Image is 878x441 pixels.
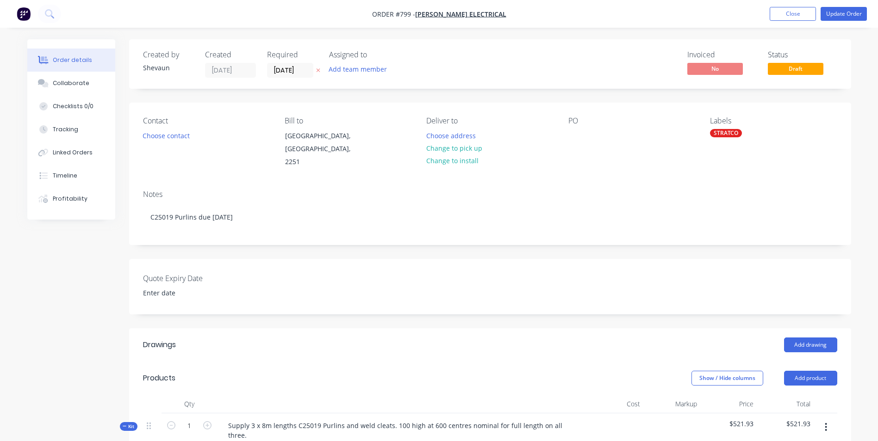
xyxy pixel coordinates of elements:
span: Order #799 - [372,10,415,18]
img: Factory [17,7,31,21]
div: [GEOGRAPHIC_DATA], [GEOGRAPHIC_DATA], 2251 [277,129,370,169]
button: Change to install [421,154,483,167]
button: Choose contact [137,129,194,141]
button: Add team member [324,63,392,75]
span: $521.93 [761,419,810,429]
div: Cost [587,395,644,413]
div: Labels [710,116,837,125]
button: Choose address [421,129,480,141]
button: Checklists 0/0 [27,95,115,118]
div: Linked Orders [53,148,93,157]
div: [GEOGRAPHIC_DATA], [GEOGRAPHIC_DATA], 2251 [285,129,362,168]
button: Tracking [27,118,115,141]
div: Created by [143,50,194,59]
button: Update Order [821,7,867,21]
div: PO [568,116,695,125]
input: Enter date [137,286,252,300]
button: Close [770,7,816,21]
button: Change to pick up [421,142,487,154]
div: Bill to [285,116,411,125]
div: Notes [143,190,837,199]
div: Created [205,50,256,59]
div: Assigned to [329,50,422,59]
button: Add team member [329,63,392,75]
button: Order details [27,49,115,72]
span: Kit [123,423,135,430]
button: Timeline [27,164,115,187]
div: Invoiced [687,50,757,59]
div: Contact [143,116,270,125]
button: Linked Orders [27,141,115,164]
div: Required [267,50,318,59]
button: Show / Hide columns [691,371,763,386]
div: Profitability [53,195,87,203]
div: Collaborate [53,79,89,87]
span: Draft [768,63,823,74]
div: Qty [162,395,217,413]
button: Kit [120,422,137,431]
div: Tracking [53,125,78,134]
div: C25019 Purlins due [DATE] [143,203,837,231]
span: No [687,63,743,74]
div: Timeline [53,171,77,180]
div: Checklists 0/0 [53,102,93,110]
span: $521.93 [704,419,754,429]
div: Order details [53,56,92,64]
a: [PERSON_NAME] Electrical [415,10,506,18]
div: Drawings [143,339,176,350]
div: Markup [644,395,701,413]
button: Add product [784,371,837,386]
div: Products [143,373,175,384]
button: Profitability [27,187,115,210]
button: Add drawing [784,337,837,352]
div: Shevaun [143,63,194,73]
div: Status [768,50,837,59]
div: Price [701,395,758,413]
div: Deliver to [426,116,553,125]
label: Quote Expiry Date [143,273,259,284]
div: Total [757,395,814,413]
div: STRATCO [710,129,742,137]
button: Collaborate [27,72,115,95]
